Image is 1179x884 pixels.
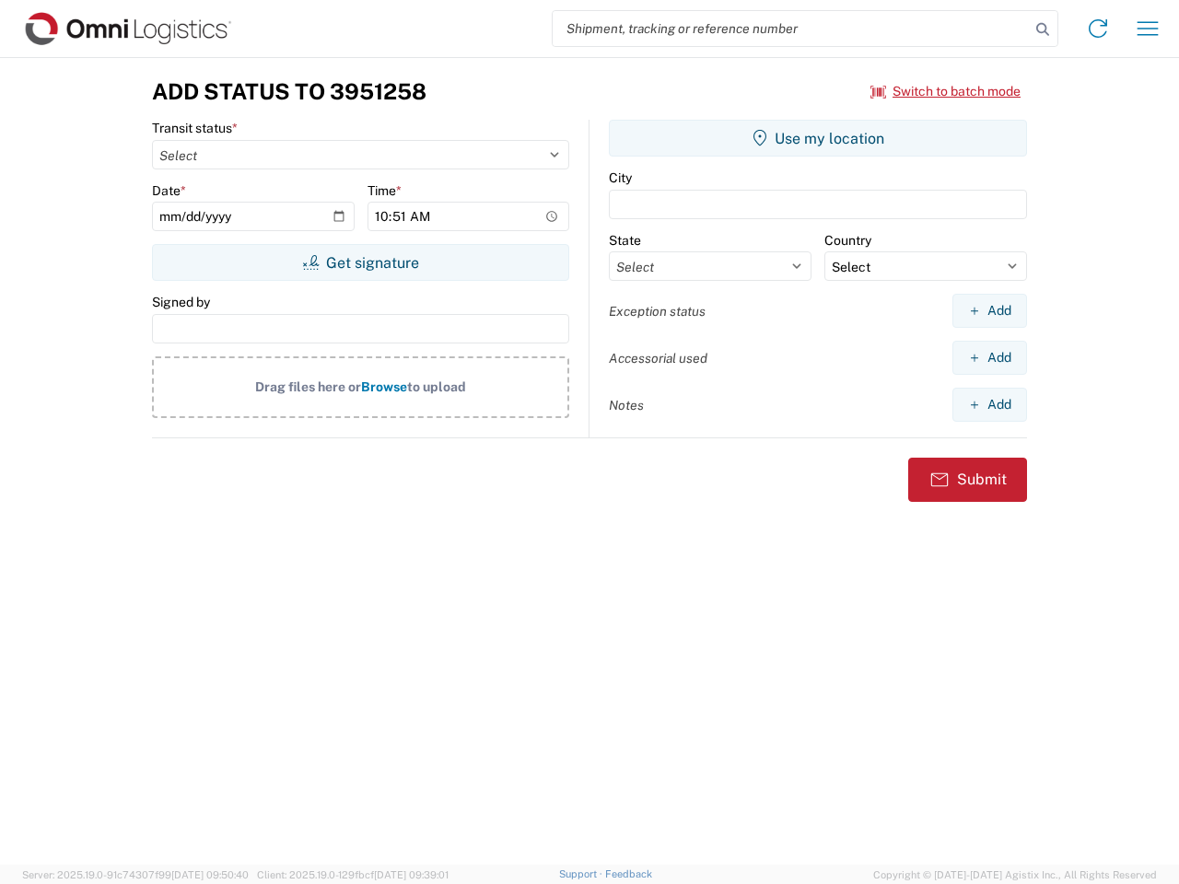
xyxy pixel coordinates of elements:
[559,868,605,879] a: Support
[152,244,569,281] button: Get signature
[609,120,1027,157] button: Use my location
[605,868,652,879] a: Feedback
[407,379,466,394] span: to upload
[171,869,249,880] span: [DATE] 09:50:40
[553,11,1030,46] input: Shipment, tracking or reference number
[952,341,1027,375] button: Add
[255,379,361,394] span: Drag files here or
[873,867,1157,883] span: Copyright © [DATE]-[DATE] Agistix Inc., All Rights Reserved
[908,458,1027,502] button: Submit
[952,388,1027,422] button: Add
[609,350,707,366] label: Accessorial used
[152,120,238,136] label: Transit status
[609,169,632,186] label: City
[152,78,426,105] h3: Add Status to 3951258
[609,232,641,249] label: State
[952,294,1027,328] button: Add
[374,869,449,880] span: [DATE] 09:39:01
[609,303,706,320] label: Exception status
[257,869,449,880] span: Client: 2025.19.0-129fbcf
[152,294,210,310] label: Signed by
[368,182,402,199] label: Time
[609,397,644,413] label: Notes
[22,869,249,880] span: Server: 2025.19.0-91c74307f99
[870,76,1021,107] button: Switch to batch mode
[824,232,871,249] label: Country
[361,379,407,394] span: Browse
[152,182,186,199] label: Date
